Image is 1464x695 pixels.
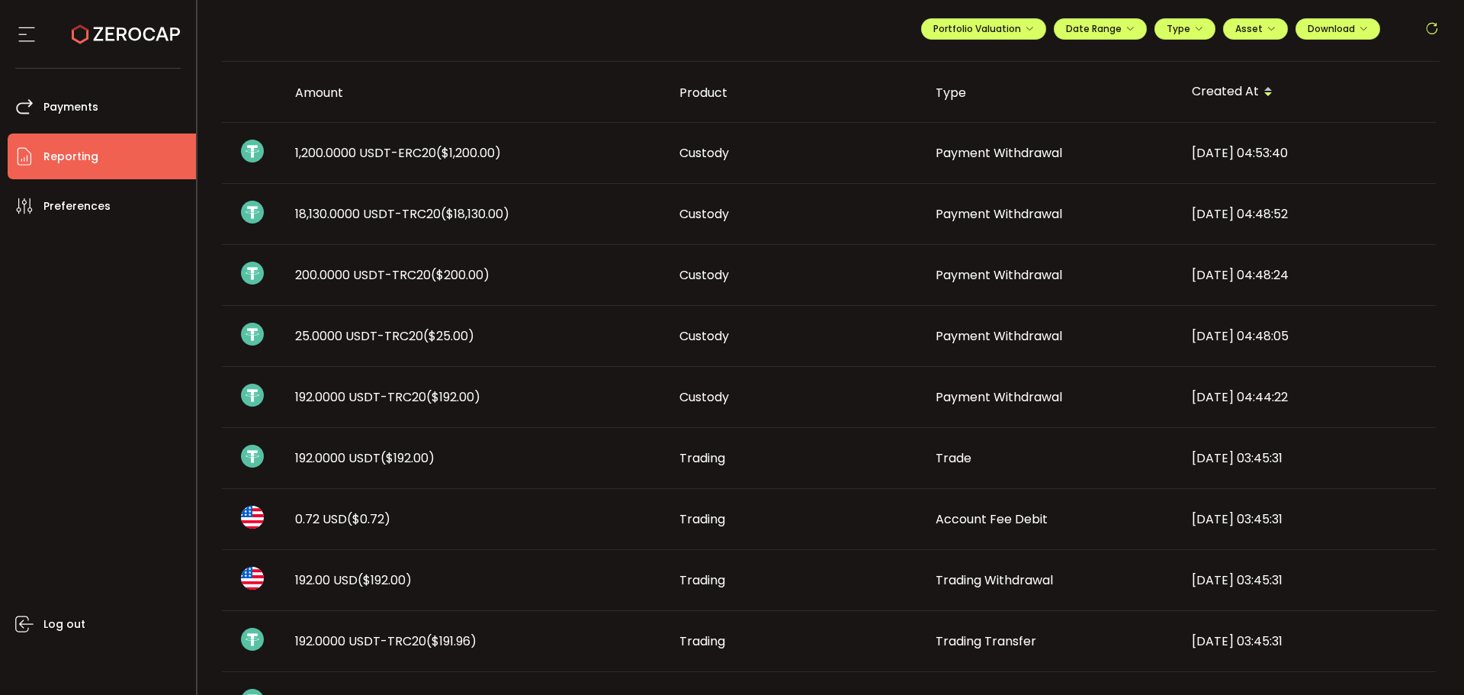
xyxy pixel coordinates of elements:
[1167,22,1203,35] span: Type
[295,144,501,162] span: 1,200.0000 USDT-ERC20
[295,327,474,345] span: 25.0000 USDT-TRC20
[1180,144,1436,162] div: [DATE] 04:53:40
[380,449,435,467] span: ($192.00)
[431,266,490,284] span: ($200.00)
[283,84,667,101] div: Amount
[1180,388,1436,406] div: [DATE] 04:44:22
[43,195,111,217] span: Preferences
[43,96,98,118] span: Payments
[241,506,264,529] img: usd_portfolio.svg
[43,613,85,635] span: Log out
[295,510,390,528] span: 0.72 USD
[1295,18,1380,40] button: Download
[679,449,725,467] span: Trading
[1154,18,1215,40] button: Type
[679,327,729,345] span: Custody
[936,388,1062,406] span: Payment Withdrawal
[936,632,1036,650] span: Trading Transfer
[1180,571,1436,589] div: [DATE] 03:45:31
[679,205,729,223] span: Custody
[241,262,264,285] img: usdt_portfolio.svg
[936,449,971,467] span: Trade
[358,571,412,589] span: ($192.00)
[1066,22,1135,35] span: Date Range
[295,266,490,284] span: 200.0000 USDT-TRC20
[679,388,729,406] span: Custody
[241,384,264,407] img: usdt_portfolio.svg
[933,22,1034,35] span: Portfolio Valuation
[241,628,264,651] img: usdt_portfolio.svg
[347,510,390,528] span: ($0.72)
[295,571,412,589] span: 192.00 USD
[1286,530,1464,695] iframe: Chat Widget
[936,144,1062,162] span: Payment Withdrawal
[241,445,264,468] img: usdt_portfolio.svg
[43,146,98,168] span: Reporting
[423,327,474,345] span: ($25.00)
[1308,22,1368,35] span: Download
[936,571,1053,589] span: Trading Withdrawal
[426,632,477,650] span: ($191.96)
[1180,79,1436,105] div: Created At
[679,266,729,284] span: Custody
[1180,205,1436,223] div: [DATE] 04:48:52
[1180,510,1436,528] div: [DATE] 03:45:31
[679,510,725,528] span: Trading
[241,323,264,346] img: usdt_portfolio.svg
[679,144,729,162] span: Custody
[241,567,264,590] img: usd_portfolio.svg
[1180,449,1436,467] div: [DATE] 03:45:31
[936,205,1062,223] span: Payment Withdrawal
[1054,18,1147,40] button: Date Range
[1235,22,1263,35] span: Asset
[679,632,725,650] span: Trading
[936,266,1062,284] span: Payment Withdrawal
[426,388,480,406] span: ($192.00)
[295,205,509,223] span: 18,130.0000 USDT-TRC20
[295,632,477,650] span: 192.0000 USDT-TRC20
[923,84,1180,101] div: Type
[921,18,1046,40] button: Portfolio Valuation
[679,571,725,589] span: Trading
[241,140,264,162] img: usdt_portfolio.svg
[241,201,264,224] img: usdt_portfolio.svg
[1180,632,1436,650] div: [DATE] 03:45:31
[936,327,1062,345] span: Payment Withdrawal
[295,388,480,406] span: 192.0000 USDT-TRC20
[295,449,435,467] span: 192.0000 USDT
[1223,18,1288,40] button: Asset
[1180,266,1436,284] div: [DATE] 04:48:24
[936,510,1048,528] span: Account Fee Debit
[1180,327,1436,345] div: [DATE] 04:48:05
[441,205,509,223] span: ($18,130.00)
[667,84,923,101] div: Product
[436,144,501,162] span: ($1,200.00)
